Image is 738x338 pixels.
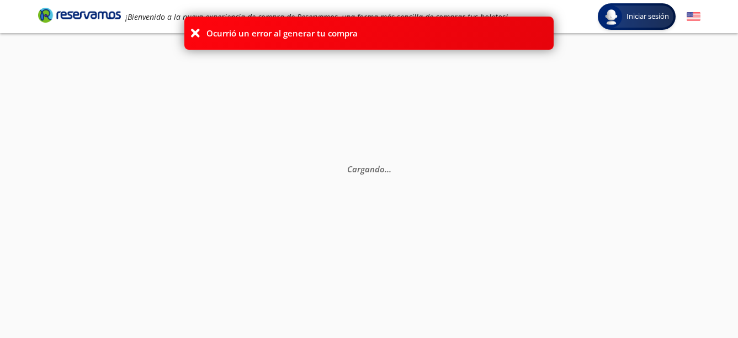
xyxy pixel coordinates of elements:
span: . [385,163,387,175]
em: Cargando [347,163,391,175]
p: Ocurrió un error al generar tu compra [206,27,358,40]
em: ¡Bienvenido a la nueva experiencia de compra de Reservamos, una forma más sencilla de comprar tus... [125,12,508,22]
button: English [687,10,700,24]
span: . [389,163,391,175]
a: Brand Logo [38,7,121,27]
span: . [387,163,389,175]
i: Brand Logo [38,7,121,23]
span: Iniciar sesión [622,11,673,22]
